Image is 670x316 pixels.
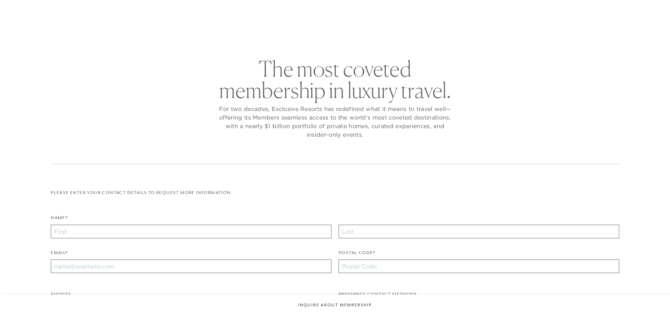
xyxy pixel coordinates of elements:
[339,291,417,301] legend: Preferred Contact Method*
[51,291,331,298] div: Phone*
[339,259,619,273] input: Postal Code
[339,225,619,238] input: Last
[217,104,453,139] p: For two decades, Exclusive Resorts has redefined what it means to travel well—offering its Member...
[51,214,68,225] label: Name*
[632,9,642,14] button: Open navigation
[51,249,68,260] label: Email*
[51,225,331,238] input: First
[339,249,375,260] label: Postal Code*
[51,259,331,273] input: name@example.com
[217,58,453,101] h2: The most coveted membership in luxury travel.
[51,189,619,196] p: Please enter your contact details to request more information:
